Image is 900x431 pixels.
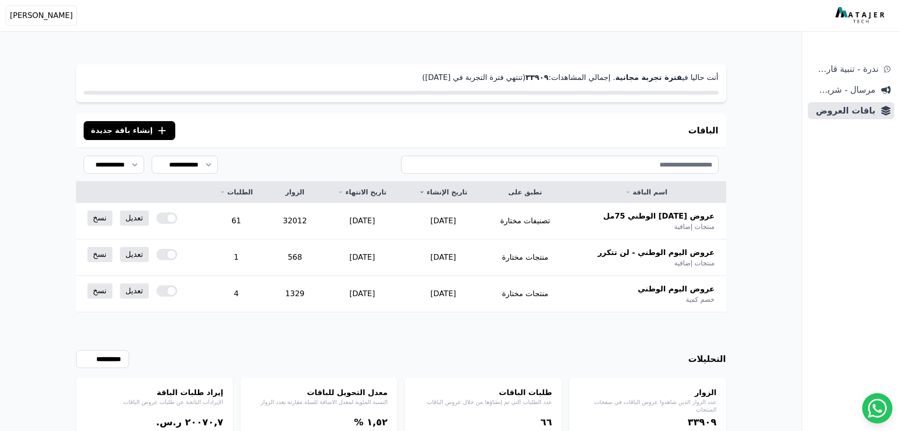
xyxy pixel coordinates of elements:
td: منتجات مختارة [484,276,567,312]
span: عروض اليوم الوطني - لن تتكرر [598,247,714,258]
strong: فترة تجربة مجانية [615,73,682,82]
a: تاريخ الانتهاء [333,187,392,197]
p: أنت حاليا في . إجمالي المشاهدات: (تنتهي فترة التجربة في [DATE]) [84,72,719,83]
td: 1 [204,239,268,276]
strong: ۳۳٩۰٩ [525,73,549,82]
h4: الزوار [579,387,717,398]
span: مرسال - شريط دعاية [812,83,875,97]
bdi: ١,٥٢ [367,416,387,428]
h3: الباقات [688,124,719,137]
h4: طلبات الباقات [414,387,552,398]
td: 4 [204,276,268,312]
p: عدد الطلبات التي تم إنشاؤها من خلال عروض الباقات [414,398,552,406]
td: [DATE] [322,239,403,276]
span: ندرة - تنبية قارب علي النفاذ [812,62,878,76]
td: [DATE] [403,203,484,239]
h4: إيراد طلبات الباقة [86,387,223,398]
a: تعديل [120,283,149,299]
a: تاريخ الإنشاء [414,187,472,197]
a: نسخ [87,211,112,226]
h4: معدل التحويل للباقات [250,387,388,398]
p: الإيرادات الناتجة عن طلبات عروض الباقات [86,398,223,406]
td: [DATE] [322,203,403,239]
a: نسخ [87,283,112,299]
a: نسخ [87,247,112,262]
th: تطبق على [484,182,567,203]
th: الزوار [268,182,322,203]
span: [PERSON_NAME] [10,10,73,21]
p: النسبة المئوية لمعدل الاضافة للسلة مقارنة بعدد الزوار [250,398,388,406]
button: إنشاء باقة جديدة [84,121,176,140]
span: منتجات إضافية [674,222,714,231]
a: اسم الباقة [578,187,714,197]
span: إنشاء باقة جديدة [91,125,153,136]
td: 1329 [268,276,322,312]
a: تعديل [120,211,149,226]
span: عروض [DATE] الوطني 75مل [603,211,715,222]
p: عدد الزوار الذين شاهدوا عروض الباقات في صفحات المنتجات [579,398,717,413]
img: MatajerTech Logo [835,7,887,24]
span: % [354,416,363,428]
span: عروض اليوم الوطني [638,283,715,295]
td: 32012 [268,203,322,239]
td: [DATE] [403,276,484,312]
td: 568 [268,239,322,276]
h3: التحليلات [688,352,726,366]
div: ۳۳٩۰٩ [579,415,717,429]
span: ر.س. [156,416,181,428]
span: خصم كمية [686,295,714,304]
span: باقات العروض [812,104,875,117]
button: [PERSON_NAME] [6,6,77,26]
bdi: ٢۰۰٧۰,٧ [185,416,223,428]
td: 61 [204,203,268,239]
td: منتجات مختارة [484,239,567,276]
a: الطلبات [215,187,257,197]
span: منتجات إضافية [674,258,714,268]
td: [DATE] [403,239,484,276]
a: تعديل [120,247,149,262]
div: ٦٦ [414,415,552,429]
td: [DATE] [322,276,403,312]
td: تصنيفات مختارة [484,203,567,239]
